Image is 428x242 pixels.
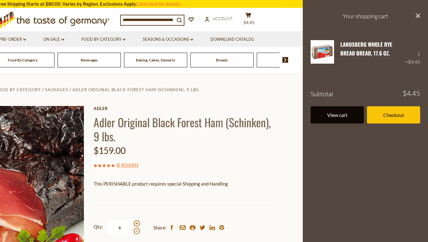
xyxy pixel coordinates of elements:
span: Share: [153,224,167,232]
a: Checkout [367,106,420,124]
span: ( ) [117,162,138,168]
a: Food By Category [8,58,38,62]
button: $4.45 [239,12,258,28]
span: $4.45 [403,90,420,97]
a: Food By Category [81,36,126,43]
a: Click here for details. [137,1,181,7]
a: Sausages [45,87,68,92]
h1: Adler Original Black Forest Ham (Schinken), 9 lbs. [94,115,277,143]
span: $4.45 [244,20,255,25]
img: Landsberg Whole Rye Bread [311,40,334,64]
span: $4.45 [408,59,420,65]
span: Subtotal [311,90,333,98]
a: Beverages [81,58,98,62]
a: View cart [311,106,364,124]
a: Adler Original Black Forest Ham (Schinken), 9 lbs. [72,87,200,92]
li: We will ship this product in heat-protective packaging and ice. [100,192,277,200]
a: 5 Reviews [118,162,137,169]
span: Account [213,16,233,21]
p: This PERISHABLE product requires special Shipping and Handling [94,180,277,188]
a: Landsberg Whole Rye Bread Bread, 17.6 oz. [340,40,392,57]
a: Baking, Cakes, Desserts [136,58,175,62]
strong: Qty: [94,223,103,231]
a: Seasons & Occasions [143,36,193,43]
div: 1 × [405,40,420,66]
a: Adler [94,106,277,111]
a: Landsberg Whole Rye Bread [311,40,334,66]
img: next arrow [282,57,288,63]
a: Breads [216,58,228,62]
a: Download Catalog [210,36,254,43]
a: Account [205,15,233,22]
a: On Sale [43,36,64,43]
span: $159.00 [94,145,126,156]
input: Qty: [107,219,133,236]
